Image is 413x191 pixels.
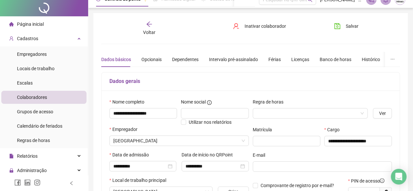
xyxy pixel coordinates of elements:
label: Regra de horas [253,98,288,105]
button: Inativar colaborador [228,21,291,31]
div: Dados básicos [101,56,131,63]
span: instagram [34,179,40,186]
label: Cargo [324,126,344,133]
div: Open Intercom Messenger [391,169,406,184]
div: Licenças [291,56,309,63]
span: Calendário de feriados [17,123,62,129]
label: Empregador [109,126,142,133]
button: Ver [373,108,392,119]
span: Página inicial [17,22,44,27]
div: Histórico [362,56,380,63]
span: Salvar [346,23,358,30]
h5: Dados gerais [109,77,392,85]
span: Cadastros [17,36,38,41]
span: Empregadores [17,52,47,57]
span: PIN de acesso [351,177,384,184]
label: Local de trabalho principal [109,177,170,184]
span: Voltar [143,30,155,35]
span: Regras de horas [17,138,50,143]
label: Matrícula [253,126,276,133]
span: info-circle [380,178,384,183]
div: Férias [268,56,281,63]
label: E-mail [253,151,269,159]
div: Opcionais [141,56,162,63]
span: Comprovante de registro por e-mail? [261,183,334,188]
span: ellipsis [390,57,395,61]
span: save [334,23,341,29]
span: Escalas [17,80,33,86]
span: MONTE CARLO EDUCACIONAL LTDA [113,136,245,146]
span: Locais de trabalho [17,66,55,71]
span: Administração [17,168,47,173]
span: Colaboradores [17,95,47,100]
div: Banco de horas [320,56,351,63]
span: user-add [9,36,14,41]
span: user-delete [233,23,239,29]
span: home [9,22,14,26]
span: Nome social [181,98,206,105]
span: Relatórios [17,153,38,159]
span: arrow-left [146,21,152,27]
span: Grupos de acesso [17,109,53,114]
span: info-circle [207,100,212,105]
div: Dependentes [172,56,199,63]
span: facebook [14,179,21,186]
label: Nome completo [109,98,149,105]
button: Salvar [329,21,363,31]
span: file [9,154,14,158]
span: lock [9,168,14,173]
label: Data de início no QRPoint [182,151,237,158]
div: Intervalo pré-assinalado [209,56,258,63]
span: left [69,181,74,185]
span: linkedin [24,179,31,186]
button: ellipsis [385,52,400,67]
span: Utilizar nos relatórios [189,119,231,125]
span: Ver [379,110,386,117]
label: Data de admissão [109,151,153,158]
span: Inativar colaborador [245,23,286,30]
